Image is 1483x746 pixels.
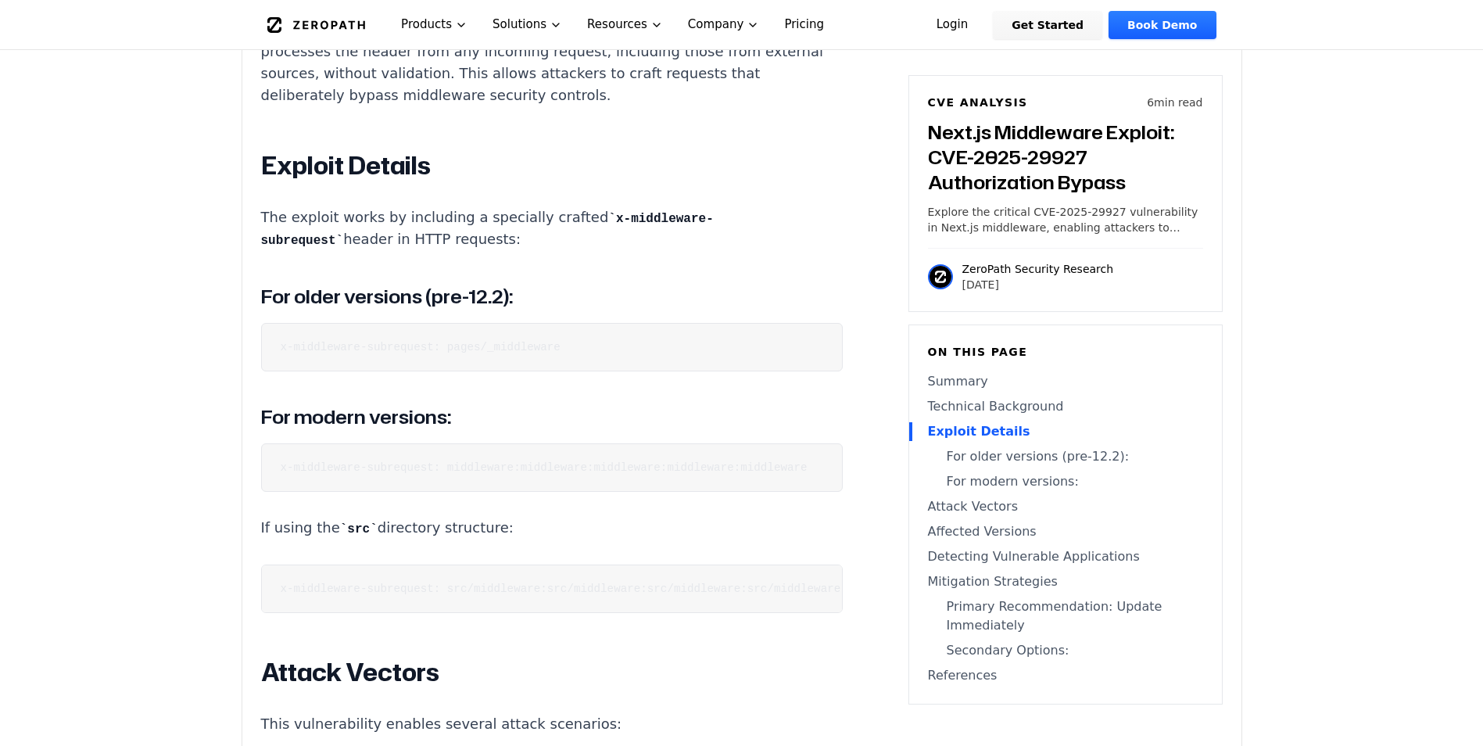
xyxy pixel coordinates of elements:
p: The exploit works by including a specially crafted header in HTTP requests: [261,206,843,252]
a: Detecting Vulnerable Applications [928,547,1203,566]
a: For modern versions: [928,472,1203,491]
a: Affected Versions [928,522,1203,541]
h6: On this page [928,344,1203,360]
a: Summary [928,372,1203,391]
p: The critical security flaw is that this internal protection mechanism accepts and processes the h... [261,19,843,106]
h3: For older versions (pre-12.2): [261,282,843,310]
p: This vulnerability enables several attack scenarios: [261,713,843,735]
a: Secondary Options: [928,641,1203,660]
p: If using the directory structure: [261,517,843,540]
a: Attack Vectors [928,497,1203,516]
code: x-middleware-subrequest: src/middleware:src/middleware:src/middleware:src/middleware:src/middleware [281,583,941,595]
a: Login [918,11,987,39]
p: 6 min read [1147,95,1202,110]
p: Explore the critical CVE-2025-29927 vulnerability in Next.js middleware, enabling attackers to by... [928,204,1203,235]
a: Primary Recommendation: Update Immediately [928,597,1203,635]
a: Book Demo [1109,11,1216,39]
code: src [340,522,378,536]
a: References [928,666,1203,685]
h2: Exploit Details [261,150,843,181]
a: Exploit Details [928,422,1203,441]
p: ZeroPath Security Research [962,261,1114,277]
img: ZeroPath Security Research [928,264,953,289]
a: Get Started [993,11,1102,39]
h3: For modern versions: [261,403,843,431]
h3: Next.js Middleware Exploit: CVE-2025-29927 Authorization Bypass [928,120,1203,195]
a: For older versions (pre-12.2): [928,447,1203,466]
a: Mitigation Strategies [928,572,1203,591]
code: x-middleware-subrequest: middleware:middleware:middleware:middleware:middleware [281,461,808,474]
h6: CVE Analysis [928,95,1028,110]
a: Technical Background [928,397,1203,416]
code: x-middleware-subrequest: pages/_middleware [281,341,561,353]
p: [DATE] [962,277,1114,292]
h2: Attack Vectors [261,657,843,688]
